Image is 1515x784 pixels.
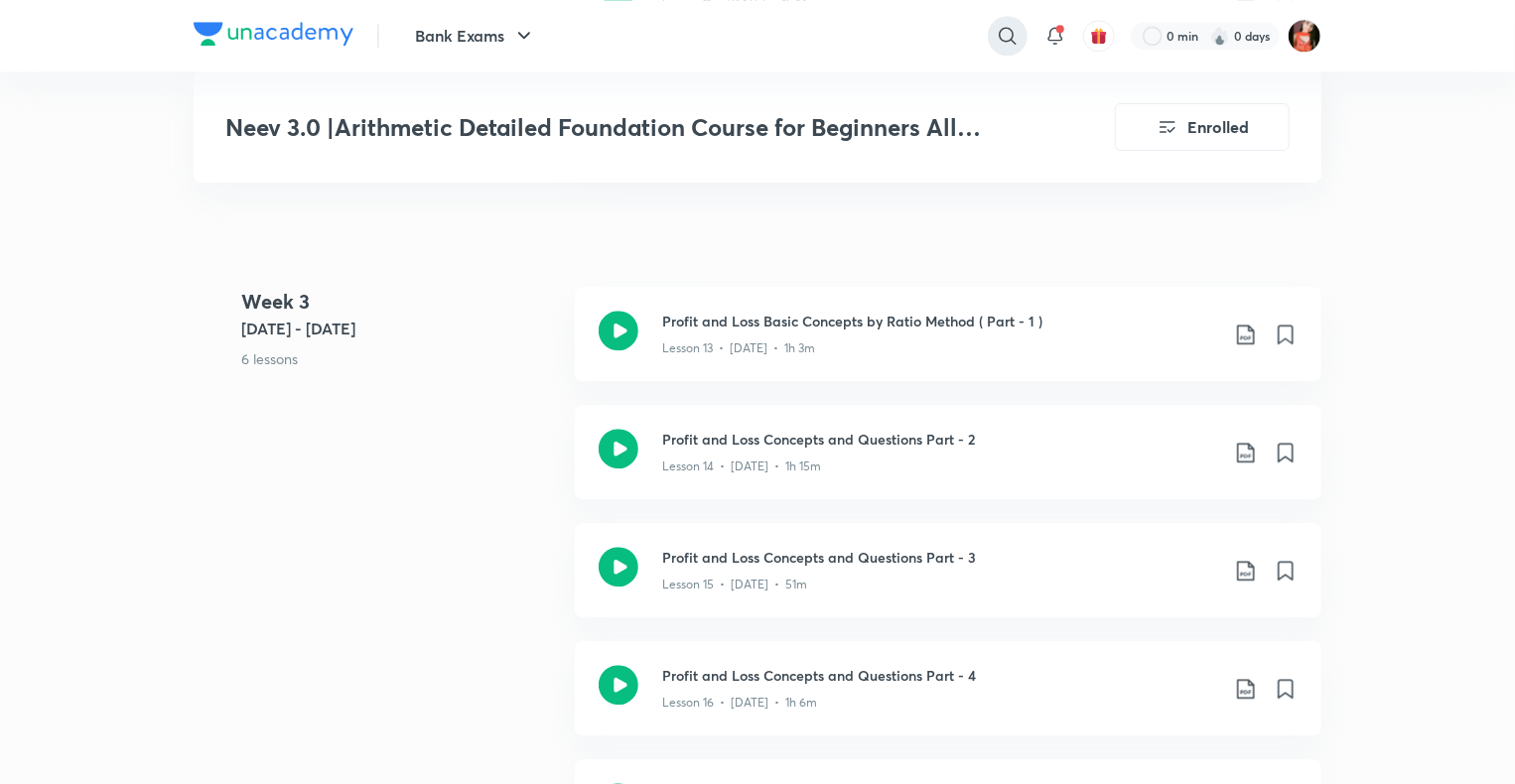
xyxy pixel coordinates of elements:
a: Profit and Loss Basic Concepts by Ratio Method ( Part - 1 )Lesson 13 • [DATE] • 1h 3m [575,287,1321,405]
img: avatar [1090,27,1108,45]
p: 6 lessons [241,348,559,369]
button: Bank Exams [403,16,548,56]
img: streak [1210,26,1230,46]
h3: Profit and Loss Concepts and Questions Part - 3 [662,547,1218,568]
a: Profit and Loss Concepts and Questions Part - 2Lesson 14 • [DATE] • 1h 15m [575,405,1321,523]
p: Lesson 16 • [DATE] • 1h 6m [662,694,817,712]
img: Company Logo [194,22,353,46]
p: Lesson 15 • [DATE] • 51m [662,576,807,593]
h3: Profit and Loss Basic Concepts by Ratio Method ( Part - 1 ) [662,311,1218,331]
button: Enrolled [1115,103,1290,151]
button: avatar [1083,20,1115,52]
a: Company Logo [194,22,353,51]
p: Lesson 14 • [DATE] • 1h 15m [662,457,821,475]
a: Profit and Loss Concepts and Questions Part - 4Lesson 16 • [DATE] • 1h 6m [575,641,1321,759]
h5: [DATE] - [DATE] [241,317,559,340]
h3: Profit and Loss Concepts and Questions Part - 2 [662,429,1218,450]
a: Profit and Loss Concepts and Questions Part - 3Lesson 15 • [DATE] • 51m [575,523,1321,641]
h3: Profit and Loss Concepts and Questions Part - 4 [662,665,1218,686]
p: Lesson 13 • [DATE] • 1h 3m [662,339,815,357]
h3: Neev 3.0 |Arithmetic Detailed Foundation Course for Beginners All Bank Exam 2025 [225,113,1003,142]
h4: Week 3 [241,287,559,317]
img: Minakshi gakre [1288,19,1321,53]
